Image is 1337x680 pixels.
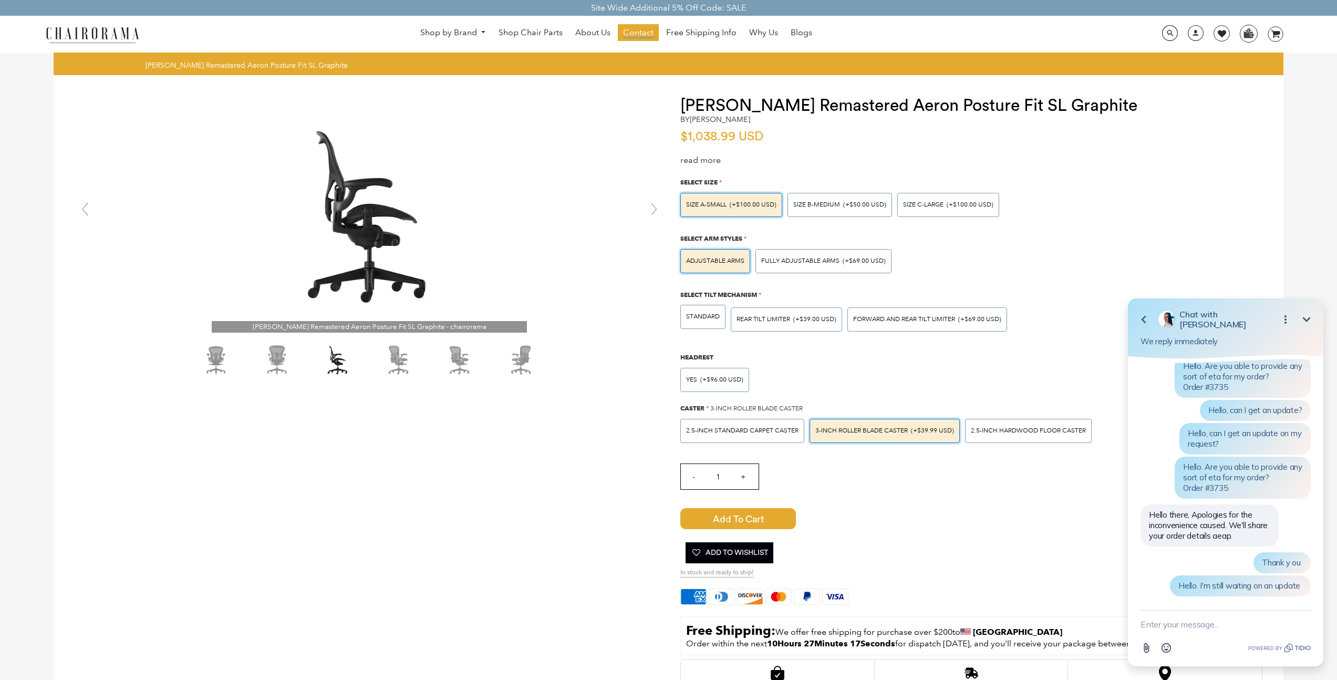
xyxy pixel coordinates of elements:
[700,377,743,383] span: (+$96.00 USD)
[661,24,742,41] a: Free Shipping Info
[793,201,840,209] span: SIZE B-MEDIUM
[971,427,1086,435] span: 2.5-inch Hardwood Floor Caster
[40,25,145,44] img: chairorama
[680,569,754,578] span: In stock and ready to ship!
[730,202,776,208] span: (+$100.00 USD)
[666,27,737,38] span: Free Shipping Info
[767,638,895,648] span: 10Hours 27Minutes 17Seconds
[680,353,713,361] span: Headrest
[791,27,812,38] span: Blogs
[190,340,242,379] img: Herman Miller Remastered Aeron Posture Fit SL Graphite - chairorama
[785,24,817,41] a: Blogs
[958,316,1001,323] span: (+$69.00 USD)
[686,427,799,435] span: 2.5-inch Standard Carpet Caster
[691,542,768,563] span: Add To Wishlist
[680,96,1262,115] h1: [PERSON_NAME] Remastered Aeron Posture Fit SL Graphite
[1240,25,1257,41] img: WhatsApp_Image_2024-07-12_at_16.23.01.webp
[251,340,303,379] img: Herman Miller Remastered Aeron Posture Fit SL Graphite - chairorama
[680,234,742,242] span: Select Arm Styles
[680,178,718,186] span: Select Size
[737,315,790,323] span: REAR TILT LIMITER
[680,404,704,412] span: Caster
[843,258,886,264] span: (+$69.00 USD)
[681,464,706,489] input: -
[212,209,527,219] a: [PERSON_NAME] Remastered Aeron Posture Fit SL Graphite - chairorama
[686,313,720,321] span: STANDARD
[570,24,616,41] a: About Us
[686,542,773,563] button: Add To Wishlist
[903,201,944,209] span: SIZE C-LARGE
[680,130,763,143] span: $1,038.99 USD
[730,464,755,489] input: +
[749,27,778,38] span: Why Us
[686,638,1257,650] p: Order within the next for dispatch [DATE], and you'll receive your package between
[843,202,886,208] span: (+$50.00 USD)
[686,376,697,384] span: Yes
[775,627,952,637] span: We offer free shipping for purchase over $200
[433,340,486,379] img: Herman Miller Remastered Aeron Posture Fit SL Graphite - chairorama
[146,60,351,70] nav: breadcrumbs
[493,24,568,41] a: Shop Chair Parts
[618,24,659,41] a: Contact
[793,316,836,323] span: (+$39.00 USD)
[1114,287,1337,680] iframe: Tidio Chat
[680,115,750,124] h2: by
[686,257,744,265] span: Adjustable Arms
[575,27,610,38] span: About Us
[312,340,364,379] img: Herman Miller Remastered Aeron Posture Fit SL Graphite - chairorama
[146,60,348,70] span: [PERSON_NAME] Remastered Aeron Posture Fit SL Graphite
[686,622,1257,638] p: to
[744,24,783,41] a: Why Us
[761,257,839,265] span: Fully Adjustable Arms
[911,428,954,434] span: (+$39.99 USD)
[853,315,955,323] span: FORWARD AND REAR TILT LIMITER
[623,27,654,38] span: Contact
[973,627,1062,637] strong: [GEOGRAPHIC_DATA]
[686,201,727,209] span: SIZE A-SMALL
[680,291,757,298] span: Select Tilt Mechanism
[494,340,547,379] img: Herman Miller Remastered Aeron Posture Fit SL Graphite - chairorama
[415,25,492,41] a: Shop by Brand
[710,405,803,413] span: 3-inch Roller Blade Caster
[680,508,796,529] button: Add to Cart
[499,27,563,38] span: Shop Chair Parts
[372,340,425,379] img: Herman Miller Remastered Aeron Posture Fit SL Graphite - chairorama
[190,24,1043,44] nav: DesktopNavigation
[680,155,721,165] a: read more
[947,202,993,208] span: (+$100.00 USD)
[690,115,750,124] a: [PERSON_NAME]
[815,427,908,435] span: 3-inch Roller Blade Caster
[686,623,775,638] strong: Free Shipping:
